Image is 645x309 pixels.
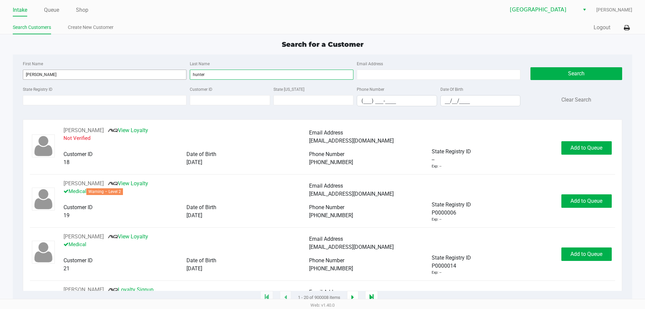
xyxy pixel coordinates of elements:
span: Date of Birth [186,204,216,210]
span: [PHONE_NUMBER] [309,212,353,219]
button: See customer info [63,286,104,294]
span: P0000006 [432,209,456,217]
div: Exp: -- [432,217,441,223]
a: Loyalty Signup [108,286,154,293]
span: Phone Number [309,204,344,210]
span: Phone Number [309,257,344,264]
button: Add to Queue [561,247,612,261]
span: Web: v1.40.0 [310,303,335,308]
button: Logout [594,24,610,32]
span: [GEOGRAPHIC_DATA] [510,6,575,14]
span: Customer ID [63,257,93,264]
a: View Loyalty [108,127,148,133]
span: [PHONE_NUMBER] [309,265,353,272]
div: Exp: -- [432,164,441,169]
app-submit-button: Previous [280,291,291,304]
span: 21 [63,265,70,272]
span: Email Address [309,129,343,136]
span: Date of Birth [186,151,216,157]
span: [DATE] [186,265,202,272]
a: View Loyalty [108,233,148,240]
button: Clear Search [561,96,591,104]
a: Intake [13,5,27,15]
span: State Registry ID [432,201,471,208]
span: Add to Queue [570,145,602,151]
span: Customer ID [63,204,93,210]
label: First Name [23,61,43,67]
button: See customer info [63,180,104,188]
button: Add to Queue [561,141,612,155]
button: Add to Queue [561,194,612,208]
span: [DATE] [186,159,202,165]
label: Date Of Birth [440,86,463,92]
span: Email Address [309,183,343,189]
app-submit-button: Move to last page [365,291,378,304]
label: Customer ID [190,86,212,92]
span: Date of Birth [186,257,216,264]
span: [EMAIL_ADDRESS][DOMAIN_NAME] [309,138,394,144]
span: [EMAIL_ADDRESS][DOMAIN_NAME] [309,191,394,197]
span: [DATE] [186,212,202,219]
label: Last Name [190,61,210,67]
label: Email Address [357,61,383,67]
span: Search for a Customer [282,40,363,48]
span: Add to Queue [570,251,602,257]
app-submit-button: Next [347,291,358,304]
span: State Registry ID [432,148,471,155]
a: Create New Customer [68,23,114,32]
div: Exp: -- [432,270,441,276]
span: State Registry ID [432,255,471,261]
p: Medical [63,188,309,195]
input: Format: (999) 999-9999 [357,95,437,106]
app-submit-button: Move to first page [260,291,273,304]
span: [PERSON_NAME] [596,6,632,13]
span: -- [432,156,434,164]
span: Warning – Level 2 [86,188,123,195]
label: State Registry ID [23,86,52,92]
a: Shop [76,5,88,15]
span: [PHONE_NUMBER] [309,159,353,165]
span: Add to Queue [570,198,602,204]
a: Queue [44,5,59,15]
button: See customer info [63,126,104,134]
span: P0000014 [432,262,456,270]
span: Email Address [309,289,343,295]
label: State [US_STATE] [273,86,304,92]
input: Format: MM/DD/YYYY [441,95,520,106]
a: Search Customers [13,23,51,32]
span: 19 [63,212,70,219]
button: Search [530,67,622,80]
button: See customer info [63,233,104,241]
button: Select [579,4,589,16]
p: Medical [63,241,309,248]
span: [EMAIL_ADDRESS][DOMAIN_NAME] [309,244,394,250]
span: 18 [63,159,70,165]
p: Not Verified [63,134,309,142]
a: View Loyalty [108,180,148,187]
span: 1 - 20 of 900008 items [298,294,340,301]
span: Customer ID [63,151,93,157]
span: Phone Number [309,151,344,157]
label: Phone Number [357,86,384,92]
span: Email Address [309,236,343,242]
